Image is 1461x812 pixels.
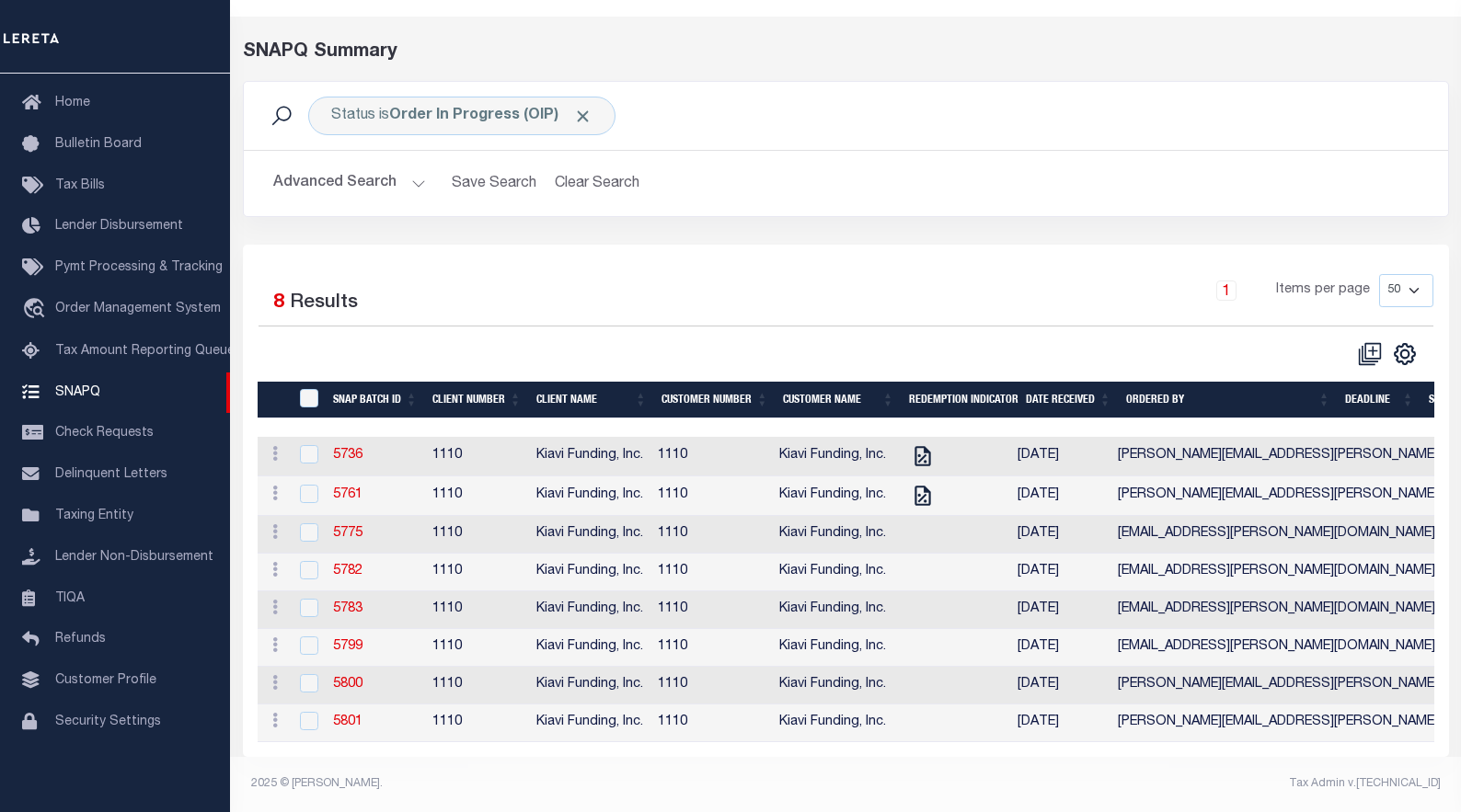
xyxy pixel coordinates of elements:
span: Check Requests [55,427,154,440]
a: 5801 [333,715,362,728]
td: 1110 [425,629,529,667]
td: Kiavi Funding, Inc. [772,704,893,742]
th: Date Received: activate to sort column ascending [1018,382,1119,419]
a: 5783 [333,602,362,615]
b: Order In Progress (OIP) [389,109,592,123]
span: Security Settings [55,715,161,728]
td: 1110 [425,437,529,476]
div: 2025 © [PERSON_NAME]. [237,775,846,792]
span: TIQA [55,591,85,604]
th: SNAP BATCH ID: activate to sort column ascending [326,382,425,419]
span: Bulletin Board [55,138,142,151]
td: [DATE] [1010,476,1110,516]
td: 1110 [650,516,772,554]
td: 1110 [650,591,772,629]
td: Kiavi Funding, Inc. [529,476,650,516]
td: [DATE] [1010,667,1110,704]
td: Kiavi Funding, Inc. [529,516,650,554]
a: 5800 [333,678,362,691]
td: Kiavi Funding, Inc. [772,554,893,591]
th: Customer Number: activate to sort column ascending [654,382,776,419]
td: [DATE] [1010,591,1110,629]
div: Tax Admin v.[TECHNICAL_ID] [859,775,1441,792]
th: Client Name: activate to sort column ascending [529,382,654,419]
button: Save Search [441,166,547,201]
td: Kiavi Funding, Inc. [772,667,893,704]
td: Kiavi Funding, Inc. [529,554,650,591]
td: [DATE] [1010,516,1110,554]
button: Clear Search [547,166,648,201]
label: Results [290,289,358,318]
span: SNAPQ [55,385,100,398]
a: 5775 [333,527,362,540]
span: Order Management System [55,303,221,315]
a: 5736 [333,449,362,462]
span: Taxing Entity [55,509,133,522]
td: 1110 [425,554,529,591]
td: [DATE] [1010,704,1110,742]
td: 1110 [650,629,772,667]
span: Lender Non-Disbursement [55,551,213,564]
th: Client Number: activate to sort column ascending [425,382,529,419]
a: Tax Cert Requested [908,488,938,501]
td: Kiavi Funding, Inc. [529,437,650,476]
span: 8 [273,293,284,313]
span: Customer Profile [55,674,156,687]
a: 5799 [333,640,362,653]
td: Kiavi Funding, Inc. [772,516,893,554]
button: Advanced Search [273,166,426,201]
th: Redemption Indicator [902,382,1018,419]
span: Refunds [55,633,106,646]
td: 1110 [650,437,772,476]
th: SNAPBatchId [288,382,326,419]
span: Home [55,97,90,109]
td: 1110 [425,476,529,516]
td: 1110 [425,704,529,742]
td: Kiavi Funding, Inc. [772,437,893,476]
td: 1110 [425,667,529,704]
td: [DATE] [1010,629,1110,667]
td: Kiavi Funding, Inc. [529,591,650,629]
th: Ordered By: activate to sort column ascending [1119,382,1338,419]
span: Pymt Processing & Tracking [55,261,223,274]
td: Kiavi Funding, Inc. [529,667,650,704]
span: Click to Remove [573,107,592,126]
th: Deadline: activate to sort column ascending [1338,382,1421,419]
td: Kiavi Funding, Inc. [772,591,893,629]
td: 1110 [425,516,529,554]
span: Delinquent Letters [55,468,167,481]
td: Kiavi Funding, Inc. [529,629,650,667]
td: Kiavi Funding, Inc. [772,476,893,516]
a: Tax Cert Requested [908,449,938,462]
span: Tax Amount Reporting Queue [55,345,235,358]
span: Lender Disbursement [55,220,183,233]
span: Items per page [1276,280,1370,301]
td: [DATE] [1010,437,1110,476]
td: 1110 [650,667,772,704]
span: Tax Bills [55,179,105,192]
div: SNAPQ Summary [243,39,1449,66]
td: 1110 [425,591,529,629]
td: 1110 [650,476,772,516]
td: Kiavi Funding, Inc. [772,629,893,667]
td: Kiavi Funding, Inc. [529,704,650,742]
a: 5761 [333,488,362,501]
td: 1110 [650,554,772,591]
th: Customer Name: activate to sort column ascending [776,382,902,419]
a: 1 [1216,280,1237,301]
i: travel_explore [22,298,52,322]
a: 5782 [333,565,362,578]
div: Status is [308,97,615,135]
td: [DATE] [1010,554,1110,591]
td: 1110 [650,704,772,742]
